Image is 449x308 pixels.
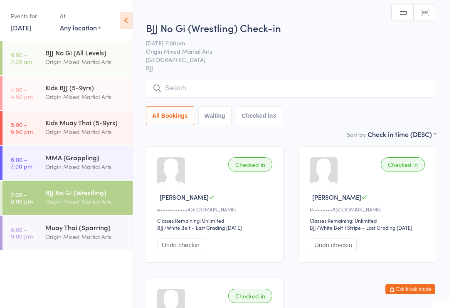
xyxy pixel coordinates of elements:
[45,188,126,197] div: BJJ No Gi (Wrestling)
[11,226,33,239] time: 8:00 - 9:00 pm
[368,129,436,139] div: Check in time (DESC)
[60,23,101,32] div: Any location
[11,121,33,134] time: 5:00 - 5:50 pm
[45,57,126,67] div: Origin Mixed Martial Arts
[11,156,32,169] time: 6:00 - 7:00 pm
[146,55,423,64] span: [GEOGRAPHIC_DATA]
[11,23,31,32] a: [DATE]
[45,127,126,137] div: Origin Mixed Martial Arts
[146,79,436,98] input: Search
[317,224,412,231] span: / White Belt 1 Stripe – Last Grading [DATE]
[146,47,423,55] span: Origin Mixed Martial Arts
[45,162,126,171] div: Origin Mixed Martial Arts
[45,92,126,102] div: Origin Mixed Martial Arts
[146,21,436,35] h2: BJJ No Gi (Wrestling) Check-in
[157,206,275,213] div: e•••••••••••4@[DOMAIN_NAME]
[45,83,126,92] div: Kids BJJ (5-9yrs)
[11,86,33,99] time: 4:00 - 4:50 pm
[2,76,133,110] a: 4:00 -4:50 pmKids BJJ (5-9yrs)Origin Mixed Martial Arts
[310,206,427,213] div: R••••••••8@[DOMAIN_NAME]
[157,238,204,251] button: Undo checkin
[2,146,133,180] a: 6:00 -7:00 pmMMA (Grappling)Origin Mixed Martial Arts
[45,48,126,57] div: BJJ No Gi (All Levels)
[2,111,133,145] a: 5:00 -5:50 pmKids Muay Thai (5-9yrs)Origin Mixed Martial Arts
[198,106,232,125] button: Waiting
[2,216,133,250] a: 8:00 -9:00 pmMuay Thai (Sparring)Origin Mixed Martial Arts
[228,289,272,303] div: Checked in
[160,193,209,201] span: [PERSON_NAME]
[2,181,133,215] a: 7:00 -8:00 pmBJJ No Gi (Wrestling)Origin Mixed Martial Arts
[146,106,194,125] button: All Bookings
[45,223,126,232] div: Muay Thai (Sparring)
[273,112,276,119] div: 3
[228,157,272,171] div: Checked in
[45,197,126,206] div: Origin Mixed Martial Arts
[11,9,52,23] div: Events for
[312,193,361,201] span: [PERSON_NAME]
[45,232,126,241] div: Origin Mixed Martial Arts
[310,224,316,231] div: BJJ
[45,118,126,127] div: Kids Muay Thai (5-9yrs)
[60,9,101,23] div: At
[385,284,435,294] button: Exit kiosk mode
[157,217,275,224] div: Classes Remaining: Unlimited
[11,191,33,204] time: 7:00 - 8:00 pm
[2,41,133,75] a: 6:00 -7:00 amBJJ No Gi (All Levels)Origin Mixed Martial Arts
[381,157,425,171] div: Checked in
[310,217,427,224] div: Classes Remaining: Unlimited
[146,39,423,47] span: [DATE] 7:00pm
[310,238,357,251] button: Undo checkin
[157,224,163,231] div: BJJ
[347,130,366,139] label: Sort by
[45,153,126,162] div: MMA (Grappling)
[164,224,242,231] span: / White Belt – Last Grading [DATE]
[11,51,32,65] time: 6:00 - 7:00 am
[146,64,436,72] span: BJJ
[236,106,283,125] button: Checked in3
